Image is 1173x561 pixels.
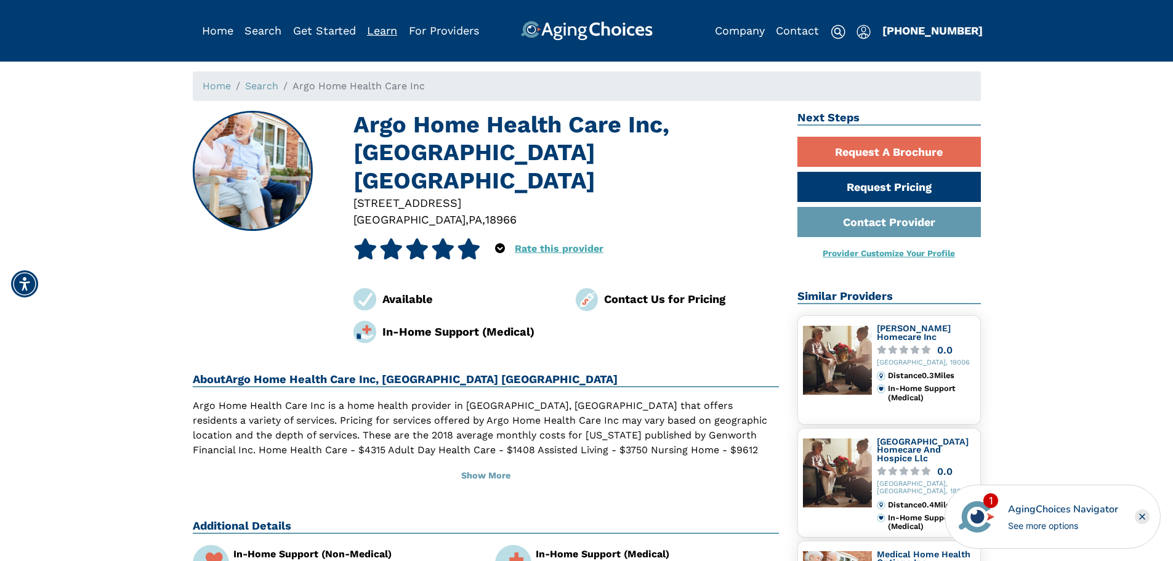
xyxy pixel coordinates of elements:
div: Distance 0.4 Miles [888,501,975,509]
a: Rate this provider [515,243,603,254]
div: [STREET_ADDRESS] [353,195,779,211]
div: Available [382,291,557,307]
div: In-Home Support (Medical) [888,384,975,402]
a: Search [245,80,278,92]
img: Argo Home Health Care Inc, Southampton PA [193,112,312,230]
p: Argo Home Health Care Inc is a home health provider in [GEOGRAPHIC_DATA], [GEOGRAPHIC_DATA] that ... [193,398,780,472]
div: 18966 [485,211,517,228]
img: AgingChoices [520,21,652,41]
div: [GEOGRAPHIC_DATA], [GEOGRAPHIC_DATA], 18966 [877,480,975,496]
a: Request Pricing [797,172,981,202]
h2: Similar Providers [797,289,981,304]
a: Company [715,24,765,37]
div: See more options [1008,519,1118,532]
a: Search [244,24,281,37]
div: Popover trigger [857,21,871,41]
div: In-Home Support (Non-Medical) [233,549,477,559]
a: Home [202,24,233,37]
img: search-icon.svg [831,25,845,39]
div: AgingChoices Navigator [1008,502,1118,517]
button: Show More [193,462,780,490]
span: PA [469,213,482,226]
a: [PERSON_NAME] Homecare Inc [877,323,951,342]
img: primary.svg [877,514,885,522]
h2: Next Steps [797,111,981,126]
a: [GEOGRAPHIC_DATA] Homecare And Hospice Llc [877,437,969,463]
a: Contact [776,24,819,37]
span: [GEOGRAPHIC_DATA] [353,213,466,226]
div: [GEOGRAPHIC_DATA], 19006 [877,359,975,367]
a: 0.0 [877,467,975,476]
div: In-Home Support (Medical) [382,323,557,340]
a: [PHONE_NUMBER] [882,24,983,37]
nav: breadcrumb [193,71,981,101]
div: Distance 0.3 Miles [888,371,975,380]
div: In-Home Support (Medical) [536,549,779,559]
a: Get Started [293,24,356,37]
div: Popover trigger [495,238,505,259]
span: , [482,213,485,226]
a: Provider Customize Your Profile [823,248,955,258]
a: Home [203,80,231,92]
a: Request A Brochure [797,137,981,167]
img: distance.svg [877,501,885,509]
div: 1 [983,493,998,508]
span: , [466,213,469,226]
a: 0.0 [877,345,975,355]
h2: About Argo Home Health Care Inc, [GEOGRAPHIC_DATA] [GEOGRAPHIC_DATA] [193,373,780,387]
a: For Providers [409,24,479,37]
a: Learn [367,24,397,37]
div: 0.0 [937,345,953,355]
div: 0.0 [937,467,953,476]
div: Popover trigger [244,21,281,41]
div: Close [1135,509,1150,524]
img: distance.svg [877,371,885,380]
div: Contact Us for Pricing [604,291,779,307]
div: Accessibility Menu [11,270,38,297]
h2: Additional Details [193,519,780,534]
span: Argo Home Health Care Inc [292,80,425,92]
div: In-Home Support (Medical) [888,514,975,531]
a: Contact Provider [797,207,981,237]
img: primary.svg [877,384,885,393]
h1: Argo Home Health Care Inc, [GEOGRAPHIC_DATA] [GEOGRAPHIC_DATA] [353,111,779,195]
img: avatar [956,496,998,538]
img: user-icon.svg [857,25,871,39]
